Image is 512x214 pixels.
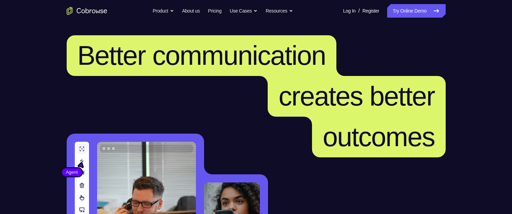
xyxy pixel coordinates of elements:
span: outcomes [323,122,435,152]
a: Register [362,4,379,18]
span: Better communication [77,40,326,71]
span: / [358,7,360,15]
a: About us [182,4,200,18]
button: Use Cases [230,4,258,18]
span: creates better [279,81,435,111]
a: Try Online Demo [387,4,445,18]
a: Go to the home page [67,7,107,15]
span: Agent [62,169,82,176]
a: Pricing [208,4,221,18]
button: Product [153,4,174,18]
a: Log In [343,4,356,18]
button: Resources [266,4,293,18]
